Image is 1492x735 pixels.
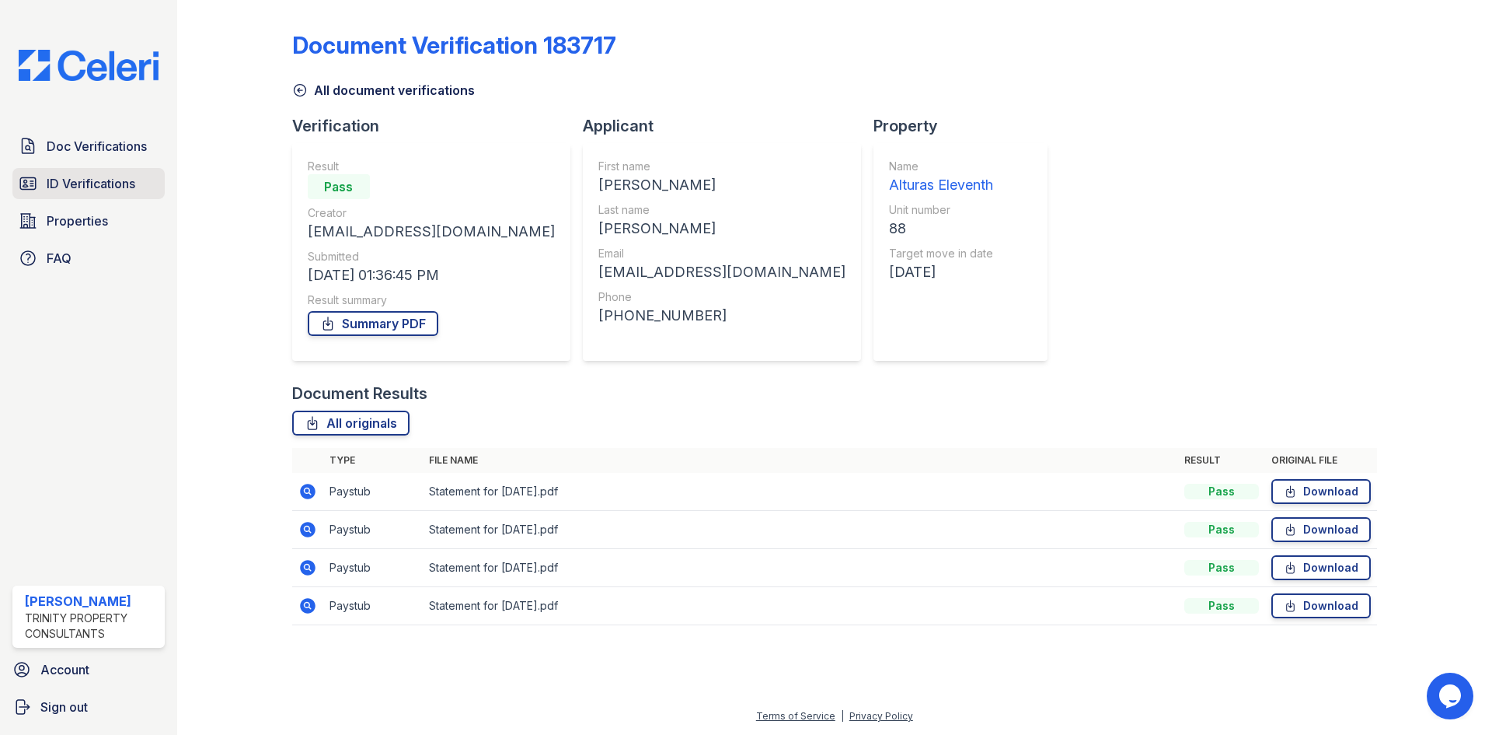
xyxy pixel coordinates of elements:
[47,249,71,268] span: FAQ
[841,710,844,722] div: |
[583,115,873,137] div: Applicant
[6,654,171,685] a: Account
[1271,555,1371,580] a: Download
[308,205,555,221] div: Creator
[25,611,159,642] div: Trinity Property Consultants
[889,159,993,174] div: Name
[1271,517,1371,542] a: Download
[889,159,993,196] a: Name Alturas Eleventh
[12,205,165,236] a: Properties
[323,587,423,625] td: Paystub
[423,473,1178,511] td: Statement for [DATE].pdf
[292,81,475,100] a: All document verifications
[308,174,370,199] div: Pass
[40,660,89,679] span: Account
[1184,598,1259,614] div: Pass
[423,549,1178,587] td: Statement for [DATE].pdf
[308,311,438,336] a: Summary PDF
[308,292,555,308] div: Result summary
[1271,593,1371,618] a: Download
[6,50,171,81] img: CE_Logo_Blue-a8612792a0a2168367f1c8372b55b34899dd931a85d93a1a3d3e32e68fde9ad4.png
[598,174,845,196] div: [PERSON_NAME]
[323,549,423,587] td: Paystub
[323,511,423,549] td: Paystub
[6,691,171,723] a: Sign out
[598,159,845,174] div: First name
[1178,448,1265,473] th: Result
[323,473,423,511] td: Paystub
[47,174,135,193] span: ID Verifications
[1271,479,1371,504] a: Download
[598,289,845,305] div: Phone
[47,212,108,230] span: Properties
[308,264,555,286] div: [DATE] 01:36:45 PM
[1265,448,1377,473] th: Original file
[889,218,993,240] div: 88
[25,592,159,611] div: [PERSON_NAME]
[423,511,1178,549] td: Statement for [DATE].pdf
[1184,484,1259,499] div: Pass
[292,31,616,59] div: Document Verification 183717
[1184,522,1259,537] div: Pass
[598,218,845,240] div: [PERSON_NAME]
[423,448,1178,473] th: File name
[323,448,423,473] th: Type
[598,246,845,261] div: Email
[12,168,165,199] a: ID Verifications
[40,698,88,716] span: Sign out
[12,243,165,274] a: FAQ
[889,246,993,261] div: Target move in date
[12,131,165,162] a: Doc Verifications
[598,305,845,327] div: [PHONE_NUMBER]
[889,174,993,196] div: Alturas Eleventh
[292,383,427,404] div: Document Results
[1427,673,1476,719] iframe: chat widget
[292,411,410,436] a: All originals
[756,710,835,722] a: Terms of Service
[598,261,845,283] div: [EMAIL_ADDRESS][DOMAIN_NAME]
[1184,560,1259,576] div: Pass
[889,261,993,283] div: [DATE]
[292,115,583,137] div: Verification
[308,221,555,243] div: [EMAIL_ADDRESS][DOMAIN_NAME]
[849,710,913,722] a: Privacy Policy
[598,202,845,218] div: Last name
[47,137,147,156] span: Doc Verifications
[308,249,555,264] div: Submitted
[889,202,993,218] div: Unit number
[423,587,1178,625] td: Statement for [DATE].pdf
[308,159,555,174] div: Result
[873,115,1060,137] div: Property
